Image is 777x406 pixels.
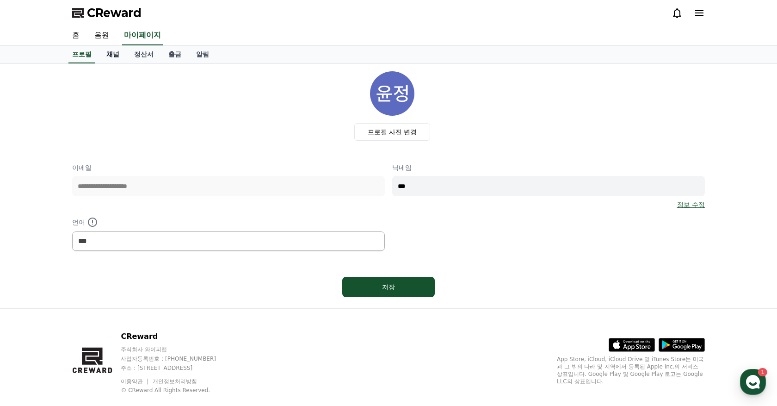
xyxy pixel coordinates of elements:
a: 정산서 [127,46,161,63]
a: CReward [72,6,142,20]
a: 정보 수정 [677,200,705,209]
p: App Store, iCloud, iCloud Drive 및 iTunes Store는 미국과 그 밖의 나라 및 지역에서 등록된 Apple Inc.의 서비스 상표입니다. Goo... [557,356,705,385]
span: 대화 [85,308,96,315]
p: 언어 [72,217,385,228]
a: 출금 [161,46,189,63]
a: 마이페이지 [122,26,163,45]
a: 알림 [189,46,216,63]
span: CReward [87,6,142,20]
a: 프로필 [68,46,95,63]
span: 설정 [143,307,154,315]
a: 1대화 [61,294,119,317]
a: 홈 [65,26,87,45]
p: 이메일 [72,163,385,172]
a: 개인정보처리방침 [153,378,197,385]
img: profile_image [370,71,414,116]
a: 설정 [119,294,178,317]
p: 주식회사 와이피랩 [121,346,234,353]
button: 저장 [342,277,435,297]
div: 저장 [361,282,416,292]
a: 채널 [99,46,127,63]
a: 음원 [87,26,117,45]
p: 주소 : [STREET_ADDRESS] [121,364,234,372]
p: © CReward All Rights Reserved. [121,387,234,394]
p: 닉네임 [392,163,705,172]
span: 1 [94,293,97,300]
a: 이용약관 [121,378,150,385]
span: 홈 [29,307,35,315]
a: 홈 [3,294,61,317]
p: 사업자등록번호 : [PHONE_NUMBER] [121,355,234,362]
p: CReward [121,331,234,342]
label: 프로필 사진 변경 [354,123,431,141]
